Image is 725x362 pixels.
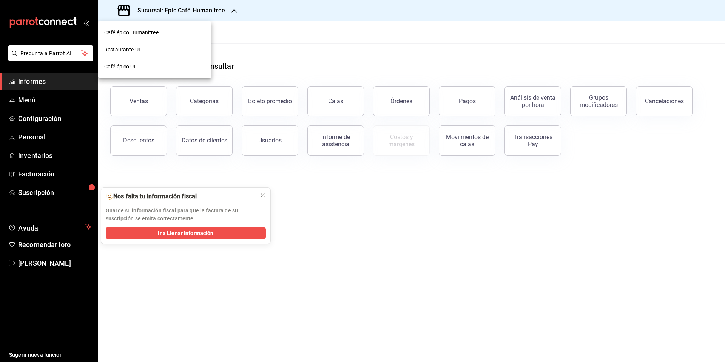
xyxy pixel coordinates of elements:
font: Café épico UL [104,63,137,70]
font: Restaurante UL [104,46,142,53]
div: Café épico UL [98,58,211,75]
font: 🫥Nos falta tu información fiscal [106,193,197,200]
font: Café épico Humanitree [104,29,159,36]
div: Café épico Humanitree [98,24,211,41]
div: Restaurante UL [98,41,211,58]
font: Ir a Llenar Información [158,230,213,236]
font: Guarde su información fiscal para que la factura de su suscripción se emita correctamente. [106,207,238,221]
